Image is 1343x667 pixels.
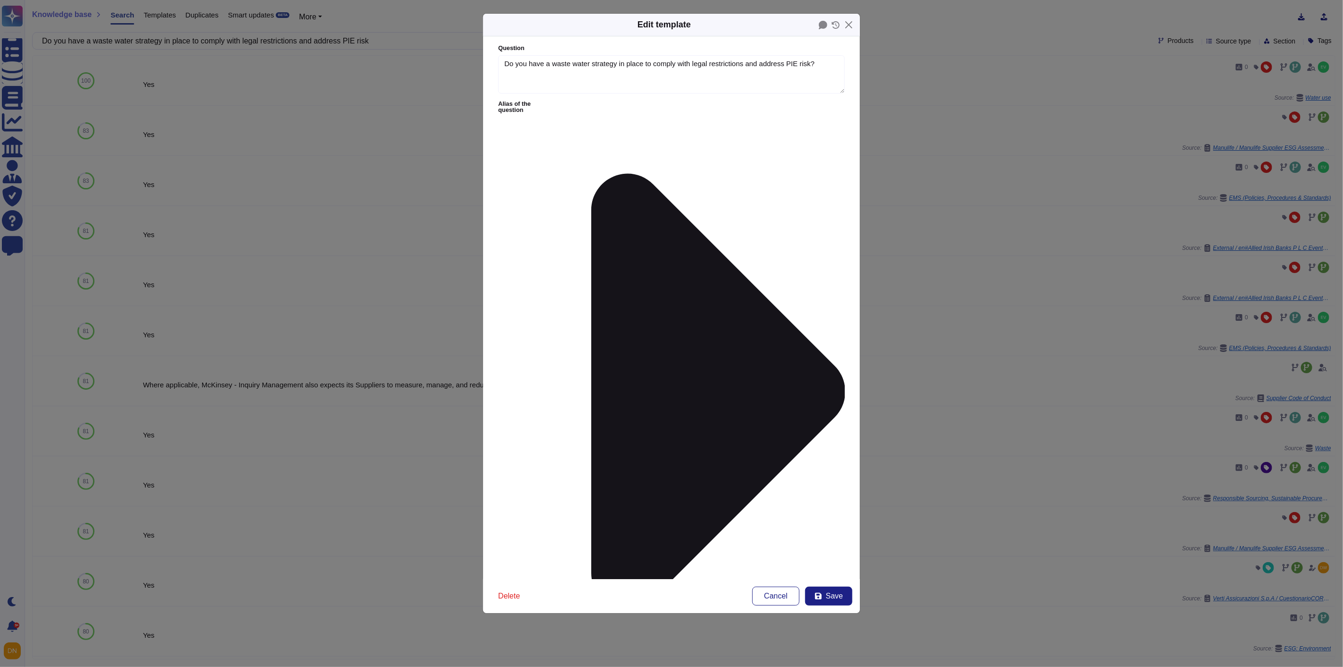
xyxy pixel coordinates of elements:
span: Delete [498,592,520,600]
label: Question [498,45,845,51]
button: Close [841,17,856,32]
textarea: Do you have a waste water strategy in place to comply with legal restrictions and address PIE risk? [498,55,845,94]
button: Save [805,587,852,606]
button: Delete [491,587,527,606]
button: Cancel [752,587,799,606]
span: Cancel [764,592,788,600]
span: Save [826,592,843,600]
div: Edit template [637,18,691,31]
